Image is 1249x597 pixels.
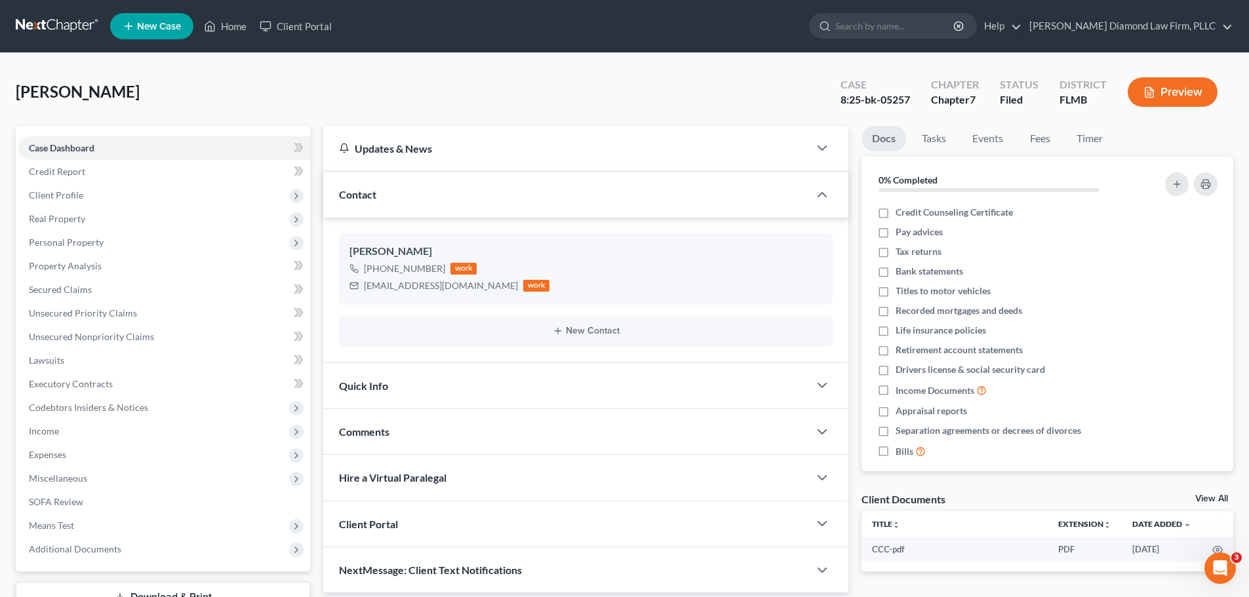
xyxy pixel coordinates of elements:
div: [EMAIL_ADDRESS][DOMAIN_NAME] [364,279,518,292]
span: 3 [1231,552,1242,563]
div: work [450,263,477,275]
td: CCC-pdf [862,537,1048,561]
div: work [523,280,549,292]
span: Real Property [29,213,85,224]
a: Extensionunfold_more [1058,519,1111,529]
a: Tasks [911,126,957,151]
a: Lawsuits [18,349,310,372]
span: Appraisal reports [896,404,967,417]
div: Filed [1000,92,1039,107]
span: Secured Claims [29,284,92,295]
span: 7 [970,93,976,106]
span: Unsecured Nonpriority Claims [29,331,154,342]
span: [PERSON_NAME] [16,82,140,101]
span: Property Analysis [29,260,102,271]
div: Updates & News [339,142,793,155]
a: Events [962,126,1014,151]
a: Timer [1066,126,1113,151]
a: Titleunfold_more [872,519,900,529]
span: Drivers license & social security card [896,363,1045,376]
span: NextMessage: Client Text Notifications [339,564,522,576]
a: Client Portal [253,14,338,38]
span: Titles to motor vehicles [896,284,991,298]
td: PDF [1048,537,1122,561]
a: Unsecured Nonpriority Claims [18,325,310,349]
div: Status [1000,77,1039,92]
a: Secured Claims [18,278,310,301]
div: Chapter [931,77,979,92]
a: Property Analysis [18,254,310,278]
span: Income Documents [896,384,974,397]
input: Search by name... [835,14,955,38]
div: 8:25-bk-05257 [841,92,910,107]
span: Executory Contracts [29,378,113,389]
div: FLMB [1060,92,1107,107]
a: SOFA Review [18,490,310,514]
span: New Case [137,22,181,31]
span: Miscellaneous [29,472,87,484]
span: Codebtors Insiders & Notices [29,402,148,413]
span: Comments [339,425,389,438]
span: Lawsuits [29,355,64,366]
span: Credit Counseling Certificate [896,206,1013,219]
span: Client Profile [29,189,83,201]
button: New Contact [349,326,822,336]
a: Help [978,14,1021,38]
a: Unsecured Priority Claims [18,301,310,325]
div: Chapter [931,92,979,107]
span: Contact [339,188,376,201]
span: SOFA Review [29,496,83,507]
i: unfold_more [892,521,900,529]
span: Life insurance policies [896,324,986,337]
div: Case [841,77,910,92]
a: [PERSON_NAME] Diamond Law Firm, PLLC [1023,14,1233,38]
i: unfold_more [1103,521,1111,529]
span: Bank statements [896,265,963,278]
span: Case Dashboard [29,142,94,153]
span: Unsecured Priority Claims [29,307,137,318]
span: Credit Report [29,166,85,177]
div: District [1060,77,1107,92]
span: Quick Info [339,379,388,392]
span: Tax returns [896,245,942,258]
a: Docs [862,126,906,151]
a: Fees [1019,126,1061,151]
span: Means Test [29,520,74,531]
span: Income [29,425,59,436]
span: Client Portal [339,518,398,530]
span: Pay advices [896,225,943,239]
button: Preview [1128,77,1218,107]
a: Credit Report [18,160,310,183]
span: Hire a Virtual Paralegal [339,471,446,484]
a: Case Dashboard [18,136,310,160]
a: View All [1195,494,1228,503]
span: Expenses [29,449,66,460]
div: [PHONE_NUMBER] [364,262,445,275]
strong: 0% Completed [879,174,938,185]
a: Executory Contracts [18,372,310,396]
a: Date Added expand_more [1132,519,1191,529]
span: Bills [896,445,913,458]
span: Separation agreements or decrees of divorces [896,424,1081,437]
iframe: Intercom live chat [1204,552,1236,584]
span: Personal Property [29,237,104,248]
td: [DATE] [1122,537,1202,561]
span: Additional Documents [29,543,121,554]
span: Retirement account statements [896,343,1023,356]
a: Home [197,14,253,38]
div: [PERSON_NAME] [349,244,822,260]
span: Recorded mortgages and deeds [896,304,1022,317]
i: expand_more [1183,521,1191,529]
div: Client Documents [862,492,945,506]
